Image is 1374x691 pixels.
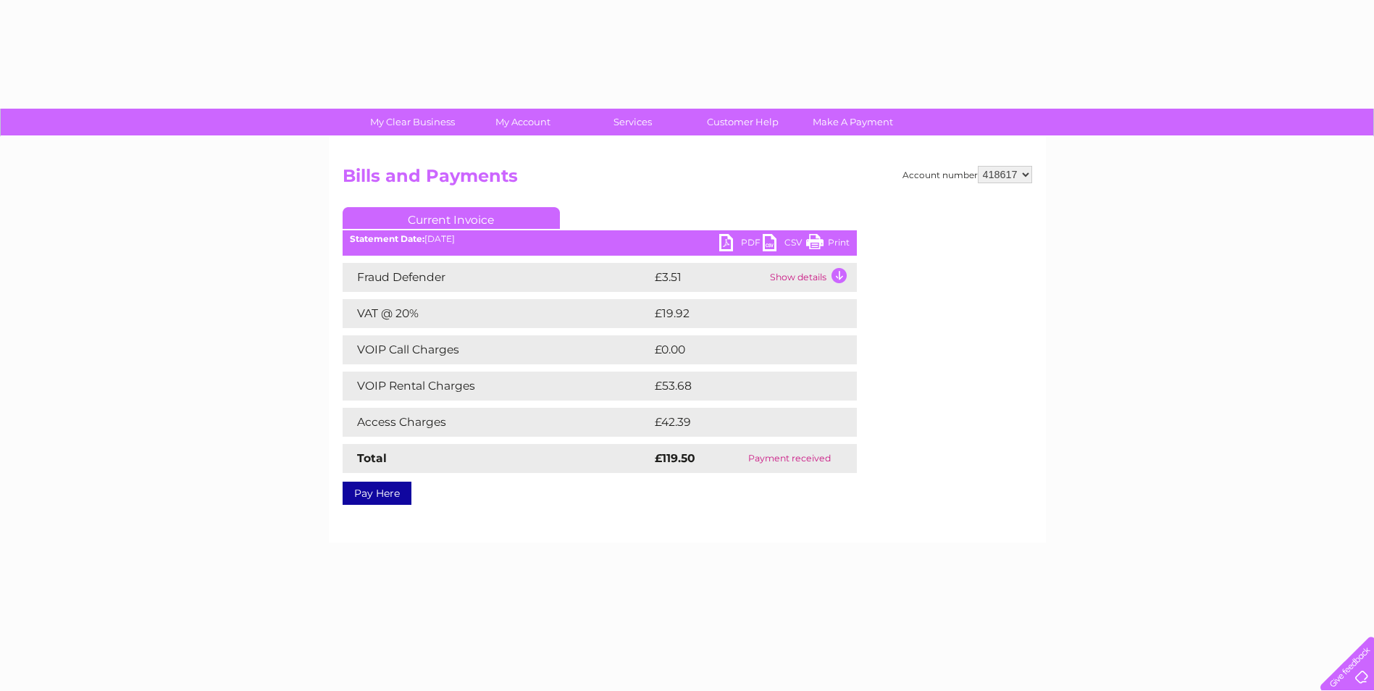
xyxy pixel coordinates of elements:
div: Account number [902,166,1032,183]
a: Services [573,109,692,135]
td: VOIP Call Charges [343,335,651,364]
td: Fraud Defender [343,263,651,292]
td: Access Charges [343,408,651,437]
td: Show details [766,263,857,292]
a: Current Invoice [343,207,560,229]
td: £53.68 [651,372,828,401]
strong: £119.50 [655,451,695,465]
td: VOIP Rental Charges [343,372,651,401]
strong: Total [357,451,387,465]
a: My Account [463,109,582,135]
a: Pay Here [343,482,411,505]
td: Payment received [722,444,856,473]
h2: Bills and Payments [343,166,1032,193]
a: My Clear Business [353,109,472,135]
a: Make A Payment [793,109,913,135]
a: CSV [763,234,806,255]
div: [DATE] [343,234,857,244]
td: £3.51 [651,263,766,292]
td: £42.39 [651,408,827,437]
td: VAT @ 20% [343,299,651,328]
a: PDF [719,234,763,255]
td: £0.00 [651,335,824,364]
td: £19.92 [651,299,826,328]
a: Customer Help [683,109,803,135]
b: Statement Date: [350,233,424,244]
a: Print [806,234,850,255]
